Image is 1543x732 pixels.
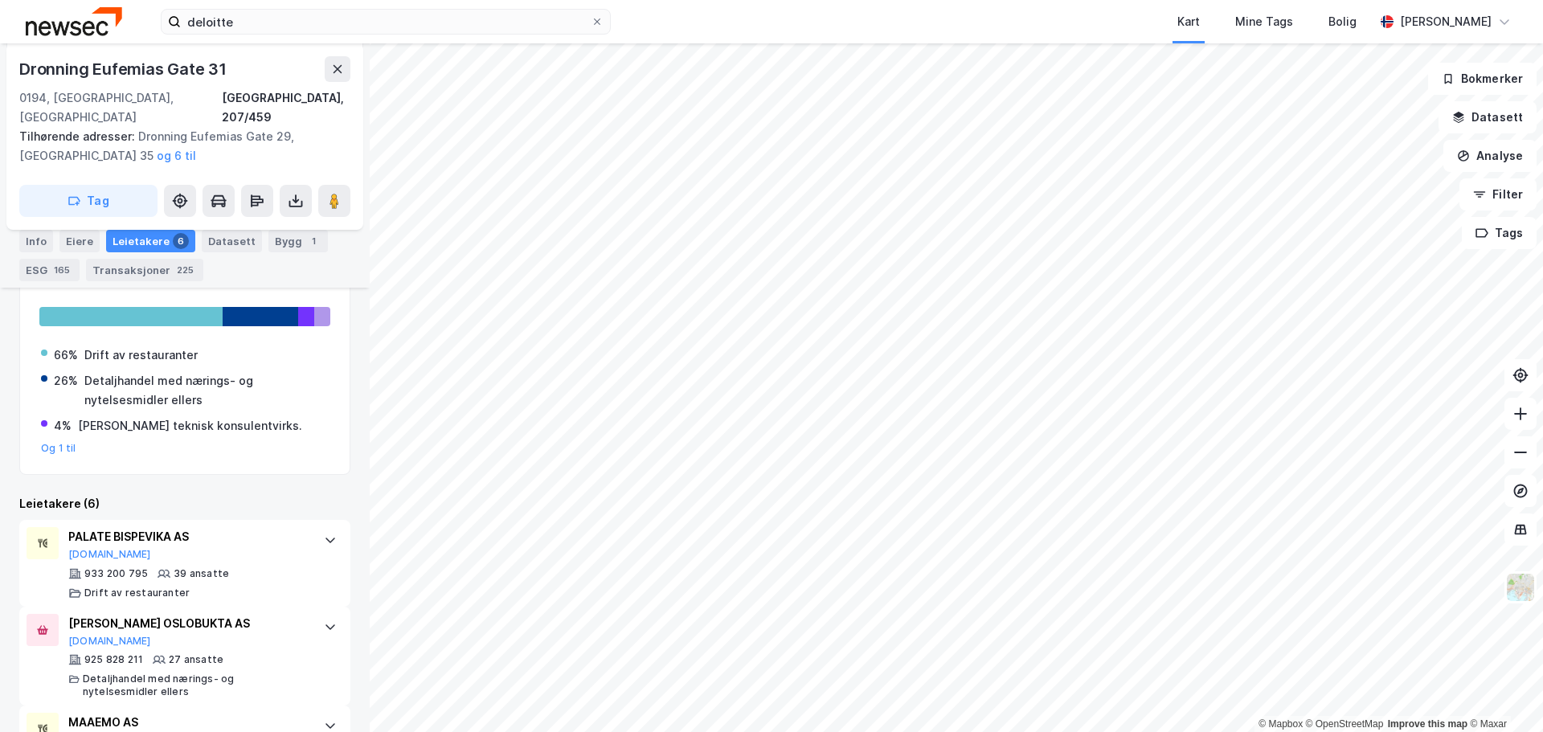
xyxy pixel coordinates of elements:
[268,230,328,252] div: Bygg
[68,527,308,546] div: PALATE BISPEVIKA AS
[84,653,143,666] div: 925 828 211
[41,442,76,455] button: Og 1 til
[51,262,73,278] div: 165
[54,416,72,436] div: 4%
[84,587,190,599] div: Drift av restauranter
[68,548,151,561] button: [DOMAIN_NAME]
[19,127,338,166] div: Dronning Eufemias Gate 29, [GEOGRAPHIC_DATA] 35
[84,371,329,410] div: Detaljhandel med nærings- og nytelsesmidler ellers
[86,259,203,281] div: Transaksjoner
[305,233,321,249] div: 1
[1505,572,1536,603] img: Z
[19,129,138,143] span: Tilhørende adresser:
[83,673,308,698] div: Detaljhandel med nærings- og nytelsesmidler ellers
[26,7,122,35] img: newsec-logo.f6e21ccffca1b3a03d2d.png
[1443,140,1537,172] button: Analyse
[78,416,302,436] div: [PERSON_NAME] teknisk konsulentvirks.
[1306,718,1384,730] a: OpenStreetMap
[19,185,158,217] button: Tag
[1400,12,1492,31] div: [PERSON_NAME]
[84,346,198,365] div: Drift av restauranter
[1428,63,1537,95] button: Bokmerker
[68,635,151,648] button: [DOMAIN_NAME]
[19,230,53,252] div: Info
[1235,12,1293,31] div: Mine Tags
[1259,718,1303,730] a: Mapbox
[173,233,189,249] div: 6
[54,346,78,365] div: 66%
[68,713,308,732] div: MAAEMO AS
[222,88,350,127] div: [GEOGRAPHIC_DATA], 207/459
[19,494,350,513] div: Leietakere (6)
[1388,718,1467,730] a: Improve this map
[1462,217,1537,249] button: Tags
[19,56,230,82] div: Dronning Eufemias Gate 31
[1177,12,1200,31] div: Kart
[1463,655,1543,732] iframe: Chat Widget
[181,10,591,34] input: Søk på adresse, matrikkel, gårdeiere, leietakere eller personer
[19,88,222,127] div: 0194, [GEOGRAPHIC_DATA], [GEOGRAPHIC_DATA]
[174,567,229,580] div: 39 ansatte
[59,230,100,252] div: Eiere
[202,230,262,252] div: Datasett
[1439,101,1537,133] button: Datasett
[84,567,148,580] div: 933 200 795
[1459,178,1537,211] button: Filter
[54,371,78,391] div: 26%
[169,653,223,666] div: 27 ansatte
[174,262,197,278] div: 225
[1328,12,1357,31] div: Bolig
[19,259,80,281] div: ESG
[106,230,195,252] div: Leietakere
[68,614,308,633] div: [PERSON_NAME] OSLOBUKTA AS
